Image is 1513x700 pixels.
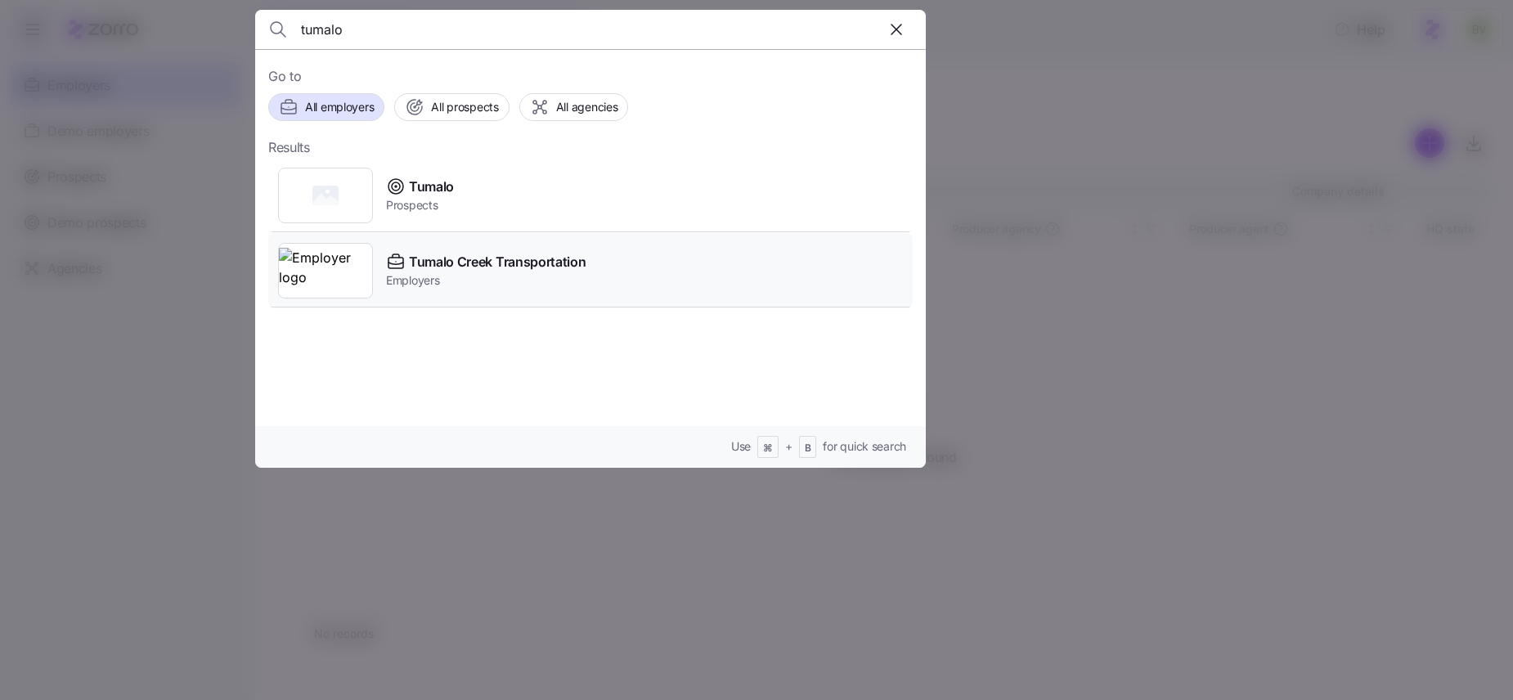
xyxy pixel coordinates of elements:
span: Tumalo Creek Transportation [409,252,586,272]
span: All prospects [431,99,498,115]
img: Employer logo [279,248,372,294]
span: for quick search [823,438,906,455]
span: Prospects [386,197,454,213]
span: All agencies [556,99,618,115]
button: All agencies [519,93,629,121]
span: B [805,442,811,455]
button: All employers [268,93,384,121]
span: + [785,438,792,455]
span: Use [731,438,751,455]
span: ⌘ [763,442,773,455]
span: Results [268,137,310,158]
span: Tumalo [409,177,454,197]
span: All employers [305,99,374,115]
span: Employers [386,272,586,289]
button: All prospects [394,93,509,121]
span: Go to [268,66,913,87]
